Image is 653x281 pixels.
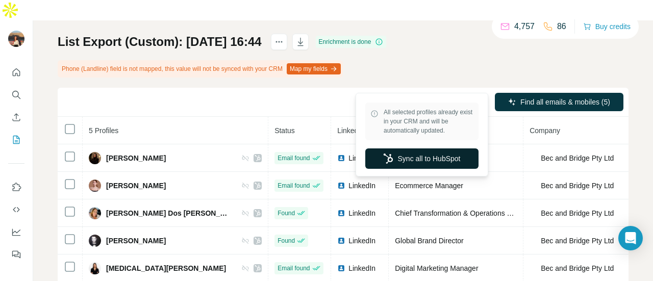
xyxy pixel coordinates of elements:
[8,108,24,126] button: Enrich CSV
[337,264,345,272] img: LinkedIn logo
[530,268,538,268] img: company-logo
[89,152,101,164] img: Avatar
[365,148,479,169] button: Sync all to HubSpot
[337,182,345,190] img: LinkedIn logo
[8,200,24,219] button: Use Surfe API
[58,60,343,78] div: Phone (Landline) field is not mapped, this value will not be synced with your CRM
[541,181,614,191] span: Bec and Bridge Pty Ltd
[395,237,464,245] span: Global Brand Director
[348,263,375,273] span: LinkedIn
[557,20,566,33] p: 86
[530,240,538,241] img: company-logo
[530,185,538,186] img: company-logo
[8,63,24,82] button: Quick start
[348,236,375,246] span: LinkedIn
[541,208,614,218] span: Bec and Bridge Pty Ltd
[348,153,375,163] span: LinkedIn
[583,19,631,34] button: Buy credits
[106,153,166,163] span: [PERSON_NAME]
[8,245,24,264] button: Feedback
[384,108,473,135] span: All selected profiles already exist in your CRM and will be automatically updated.
[278,154,310,163] span: Email found
[395,182,463,190] span: Ecommerce Manager
[337,237,345,245] img: LinkedIn logo
[89,207,101,219] img: Avatar
[106,263,226,273] span: [MEDICAL_DATA][PERSON_NAME]
[337,126,364,135] span: LinkedIn
[337,154,345,162] img: LinkedIn logo
[520,97,610,107] span: Find all emails & mobiles (5)
[8,223,24,241] button: Dashboard
[278,209,295,218] span: Found
[8,178,24,196] button: Use Surfe on LinkedIn
[8,31,24,47] img: Avatar
[106,208,231,218] span: [PERSON_NAME] Dos [PERSON_NAME]
[541,263,614,273] span: Bec and Bridge Pty Ltd
[89,235,101,247] img: Avatar
[89,180,101,192] img: Avatar
[106,236,166,246] span: [PERSON_NAME]
[58,34,262,50] h1: List Export (Custom): [DATE] 16:44
[8,86,24,104] button: Search
[514,20,535,33] p: 4,757
[337,209,345,217] img: LinkedIn logo
[395,264,478,272] span: Digital Marketing Manager
[530,126,560,135] span: Company
[271,34,287,50] button: actions
[89,262,101,274] img: Avatar
[287,63,341,74] button: Map my fields
[316,36,387,48] div: Enrichment is done
[348,208,375,218] span: LinkedIn
[495,93,623,111] button: Find all emails & mobiles (5)
[395,209,528,217] span: Chief Transformation & Operations Officer
[278,236,295,245] span: Found
[618,226,643,250] div: Open Intercom Messenger
[89,126,118,135] span: 5 Profiles
[541,153,614,163] span: Bec and Bridge Pty Ltd
[8,131,24,149] button: My lists
[278,264,310,273] span: Email found
[348,181,375,191] span: LinkedIn
[541,236,614,246] span: Bec and Bridge Pty Ltd
[106,181,166,191] span: [PERSON_NAME]
[278,181,310,190] span: Email found
[274,126,295,135] span: Status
